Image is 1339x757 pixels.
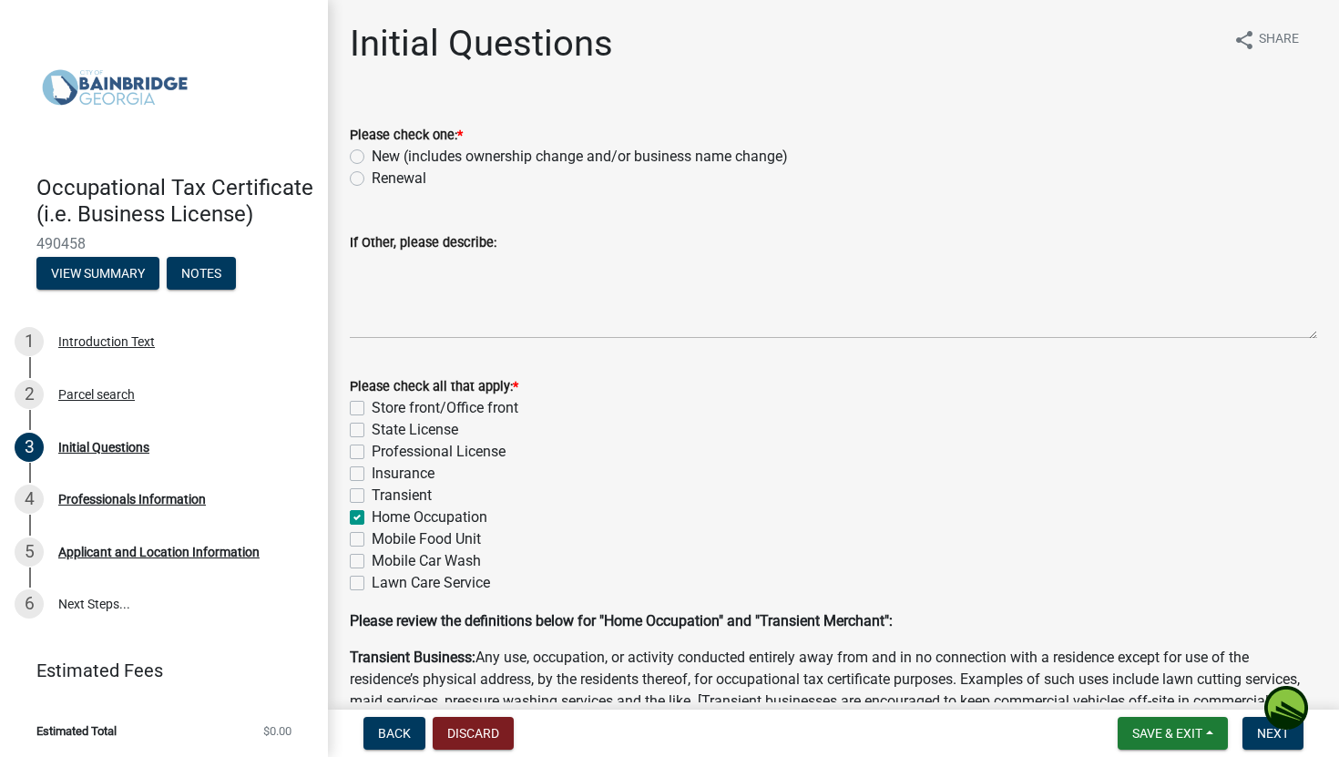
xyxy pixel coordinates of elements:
label: Renewal [372,168,426,189]
label: Mobile Food Unit [372,528,481,550]
span: Share [1259,29,1299,51]
img: City of Bainbridge, Georgia (Canceled) [36,19,193,156]
wm-modal-confirm: Notes [167,267,236,281]
button: Next [1242,717,1303,750]
label: Professional License [372,441,506,463]
label: Please check one: [350,129,463,142]
div: 5 [15,537,44,567]
strong: Transient Business: [350,649,475,666]
button: shareShare [1219,22,1313,57]
span: 490458 [36,235,291,252]
span: Back [378,726,411,741]
span: Save & Exit [1132,726,1202,741]
label: Store front/Office front [372,397,518,419]
label: Lawn Care Service [372,572,490,594]
label: State License [372,419,458,441]
button: Notes [167,257,236,290]
div: Initial Questions [58,441,149,454]
div: 4 [15,485,44,514]
div: Professionals Information [58,493,206,506]
label: New (includes ownership change and/or business name change) [372,146,788,168]
label: Mobile Car Wash [372,550,481,572]
label: Transient [372,485,432,506]
strong: Please review the definitions below for "Home Occupation" and "Transient Merchant": [350,612,893,629]
a: Estimated Fees [15,652,299,689]
div: 3 [15,433,44,462]
div: Parcel search [58,388,135,401]
h1: Initial Questions [350,22,613,66]
label: Please check all that apply: [350,381,518,394]
button: View Summary [36,257,159,290]
div: 6 [15,589,44,619]
div: Applicant and Location Information [58,546,260,558]
div: 1 [15,327,44,356]
div: 2 [15,380,44,409]
div: Introduction Text [58,335,155,348]
label: If Other, please describe: [350,237,496,250]
p: Any use, occupation, or activity conducted entirely away from and in no connection with a residen... [350,647,1317,756]
h4: Occupational Tax Certificate (i.e. Business License) [36,175,313,228]
span: $0.00 [263,725,291,737]
span: Next [1257,726,1289,741]
i: share [1233,29,1255,51]
wm-modal-confirm: Summary [36,267,159,281]
label: Home Occupation [372,506,487,528]
button: Discard [433,717,514,750]
button: Back [363,717,425,750]
span: Estimated Total [36,725,117,737]
label: Insurance [372,463,434,485]
button: Save & Exit [1118,717,1228,750]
